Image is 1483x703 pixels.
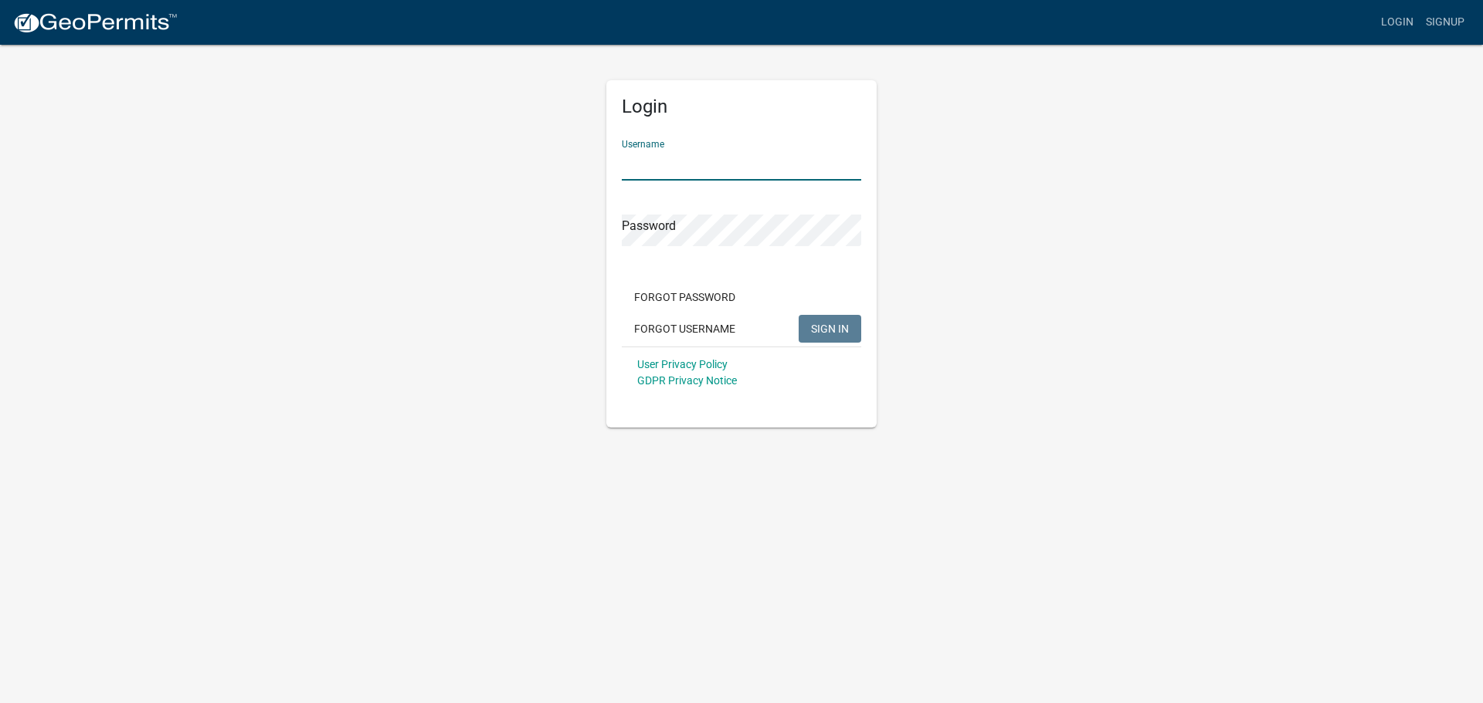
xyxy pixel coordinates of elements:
button: Forgot Username [622,315,748,343]
a: User Privacy Policy [637,358,728,370]
button: SIGN IN [799,315,861,343]
h5: Login [622,96,861,118]
a: GDPR Privacy Notice [637,374,737,387]
button: Forgot Password [622,283,748,311]
a: Login [1375,8,1420,37]
a: Signup [1420,8,1471,37]
span: SIGN IN [811,322,849,334]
